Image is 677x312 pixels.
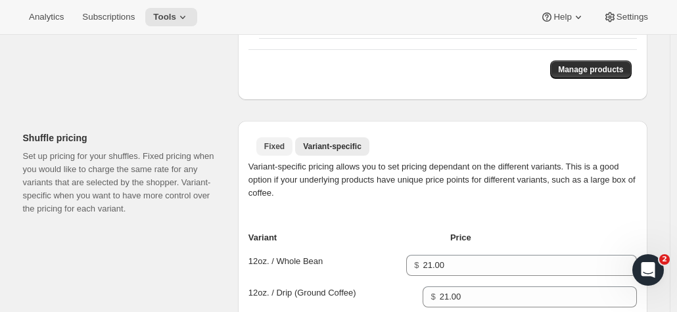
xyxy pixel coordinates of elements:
span: Fixed [264,141,285,152]
button: Settings [595,8,656,26]
span: Tools [153,12,176,22]
span: Variant-specific [303,141,362,152]
iframe: Intercom live chat [632,254,664,286]
button: Manage products [550,60,631,79]
span: Analytics [29,12,64,22]
span: 12oz. / Whole Bean [248,256,323,266]
button: Analytics [21,8,72,26]
span: 2 [659,254,670,265]
span: $ [414,260,419,270]
input: 10.00 [440,286,617,307]
h2: Shuffle pricing [23,131,217,145]
span: Variant-specific pricing allows you to set pricing dependant on the different variants. This is a... [248,162,636,198]
span: Help [553,12,571,22]
span: Subscriptions [82,12,135,22]
button: Tools [145,8,197,26]
span: $ [431,292,435,301]
span: Price [450,233,471,242]
button: Help [532,8,592,26]
span: Manage products [558,64,623,75]
span: Variant [248,233,277,242]
input: 10.00 [423,255,617,276]
span: 12oz. / Drip (Ground Coffee) [248,288,356,298]
p: Set up pricing for your shuffles. Fixed pricing when you would like to charge the same rate for a... [23,150,217,215]
button: Subscriptions [74,8,143,26]
span: Settings [617,12,648,22]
